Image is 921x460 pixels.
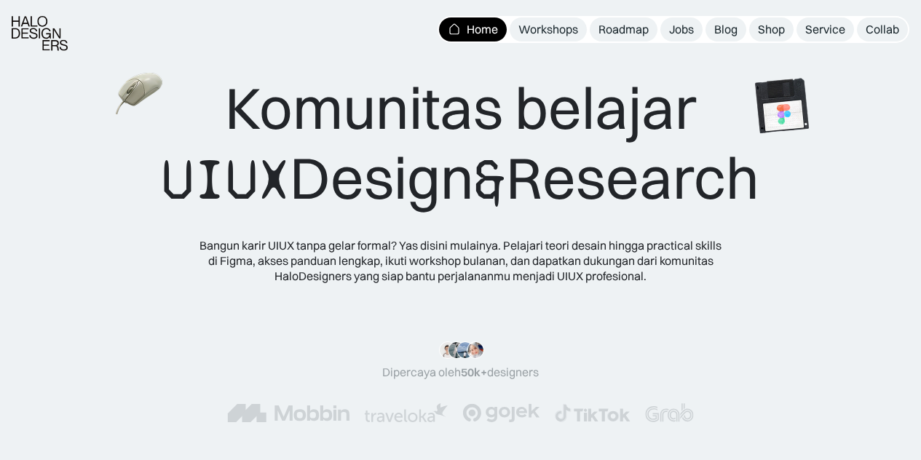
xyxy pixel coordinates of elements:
[857,17,908,41] a: Collab
[382,365,539,380] div: Dipercaya oleh designers
[590,17,657,41] a: Roadmap
[474,145,506,215] span: &
[866,22,899,37] div: Collab
[758,22,785,37] div: Shop
[518,22,578,37] div: Workshops
[660,17,703,41] a: Jobs
[510,17,587,41] a: Workshops
[714,22,738,37] div: Blog
[805,22,845,37] div: Service
[598,22,649,37] div: Roadmap
[199,238,723,283] div: Bangun karir UIUX tanpa gelar formal? Yas disini mulainya. Pelajari teori desain hingga practical...
[162,73,759,215] div: Komunitas belajar Design Research
[749,17,794,41] a: Shop
[467,22,498,37] div: Home
[162,145,290,215] span: UIUX
[669,22,694,37] div: Jobs
[797,17,854,41] a: Service
[705,17,746,41] a: Blog
[461,365,487,379] span: 50k+
[439,17,507,41] a: Home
